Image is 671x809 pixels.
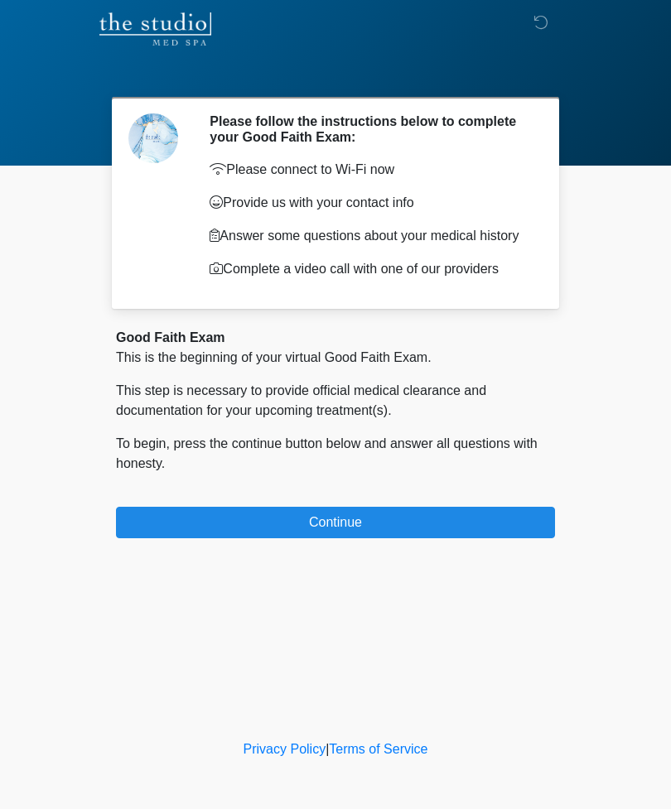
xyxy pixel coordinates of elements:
[116,507,555,538] button: Continue
[128,113,178,163] img: Agent Avatar
[326,742,329,756] a: |
[116,328,555,348] div: Good Faith Exam
[210,193,530,213] p: Provide us with your contact info
[210,113,530,145] h2: Please follow the instructions below to complete your Good Faith Exam:
[210,259,530,279] p: Complete a video call with one of our providers
[116,434,555,474] p: To begin, press the continue button below and answer all questions with honesty.
[104,60,567,90] h1: ‎ ‎
[116,348,555,368] p: This is the beginning of your virtual Good Faith Exam.
[329,742,427,756] a: Terms of Service
[244,742,326,756] a: Privacy Policy
[99,12,211,46] img: The Studio Med Spa Logo
[210,160,530,180] p: Please connect to Wi-Fi now
[210,226,530,246] p: Answer some questions about your medical history
[116,381,555,421] p: This step is necessary to provide official medical clearance and documentation for your upcoming ...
